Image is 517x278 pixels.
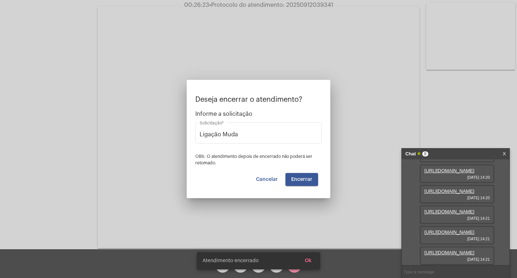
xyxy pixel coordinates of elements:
[184,2,209,8] span: 00:26:23
[424,188,474,194] a: [URL][DOMAIN_NAME]
[200,131,317,138] input: Buscar solicitação
[202,257,258,264] span: Atendimento encerrado
[195,96,322,104] p: Deseja encerrar o atendimento?
[405,149,416,159] strong: Chat
[424,175,490,179] span: [DATE] 14:20
[424,250,474,255] a: [URL][DOMAIN_NAME]
[209,2,211,8] span: •
[195,111,322,117] span: Informe a solicitação
[256,177,278,182] span: Cancelar
[424,257,490,261] span: [DATE] 14:21
[209,2,333,8] span: Protocolo do atendimento: 20250912039341
[250,173,284,186] button: Cancelar
[424,209,474,214] a: [URL][DOMAIN_NAME]
[424,168,474,173] a: [URL][DOMAIN_NAME]
[402,265,509,278] input: Type a message
[305,258,312,263] span: Ok
[418,152,420,155] span: Online
[424,196,490,200] span: [DATE] 14:20
[291,177,312,182] span: Encerrar
[424,229,474,235] a: [URL][DOMAIN_NAME]
[424,237,490,241] span: [DATE] 14:21
[285,173,318,186] button: Encerrar
[503,149,506,159] a: X
[195,154,312,165] span: OBS: O atendimento depois de encerrado não poderá ser retomado.
[422,151,428,156] span: 8
[424,216,490,220] span: [DATE] 14:21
